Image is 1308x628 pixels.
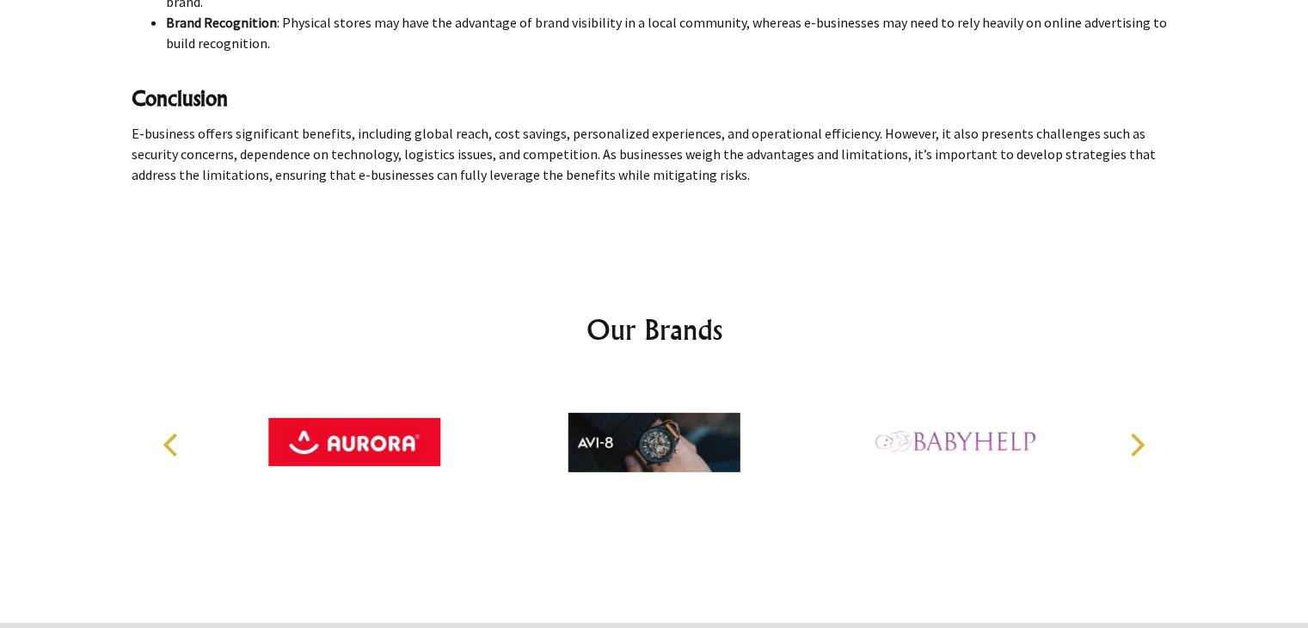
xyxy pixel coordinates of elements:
[568,378,740,507] img: AVI-8
[166,12,1177,53] li: : Physical stores may have the advantage of brand visibility in a local community, whereas e-busi...
[132,85,228,111] strong: Conclusion
[268,378,440,507] img: Aurora World
[154,426,192,464] button: Previous
[868,378,1040,507] img: Baby Help
[1117,426,1155,464] button: Next
[166,14,277,31] strong: Brand Recognition
[145,309,1164,350] h2: Our Brands
[132,123,1177,185] p: E-business offers significant benefits, including global reach, cost savings, personalized experi...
